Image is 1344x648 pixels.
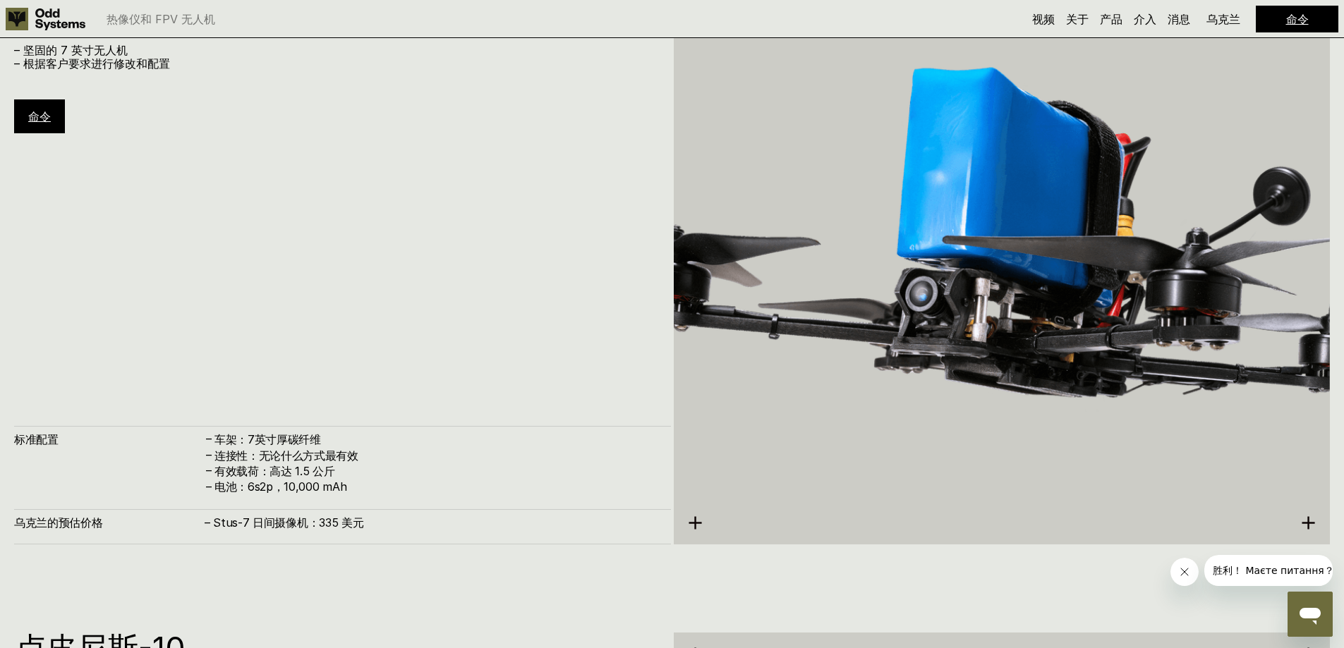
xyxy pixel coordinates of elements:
font: – [206,432,212,446]
font: 连接性：无论什么方式最有效 [214,448,358,463]
font: – Stus-7 日间摄像机：335 美元 [205,515,363,530]
font: 乌克兰的预估价格 [14,515,102,530]
font: 车架：7英寸厚碳纤维 [214,432,321,446]
font: 胜利！ Маєте питання？ [8,10,130,21]
font: 标准配置 [14,432,59,446]
a: 命令 [28,109,51,123]
font: – 根据客户要求进行修改和配置 [14,56,170,71]
font: – [206,463,212,477]
iframe: 启动消息传送窗口的按钮 [1288,592,1333,637]
font: – 坚固的 7 英寸无人机 [14,43,128,57]
a: 关于 [1066,12,1089,26]
font: – [206,479,212,493]
a: 命令 [1286,12,1309,26]
a: 产品 [1100,12,1122,26]
font: 有效载荷：高达 1.5 公斤 [214,464,335,478]
a: 消息 [1168,12,1190,26]
iframe: 关闭消息 [1170,558,1199,586]
a: 视频 [1032,12,1055,26]
font: 乌克兰 [1206,12,1240,26]
font: 热像仪和 FPV 无人机 [107,12,215,26]
a: 介入 [1134,12,1156,26]
font: 电池：6s2p，10,000 mAh [214,479,346,494]
font: – [206,448,212,462]
iframe: 来自公司的消息 [1204,555,1333,586]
